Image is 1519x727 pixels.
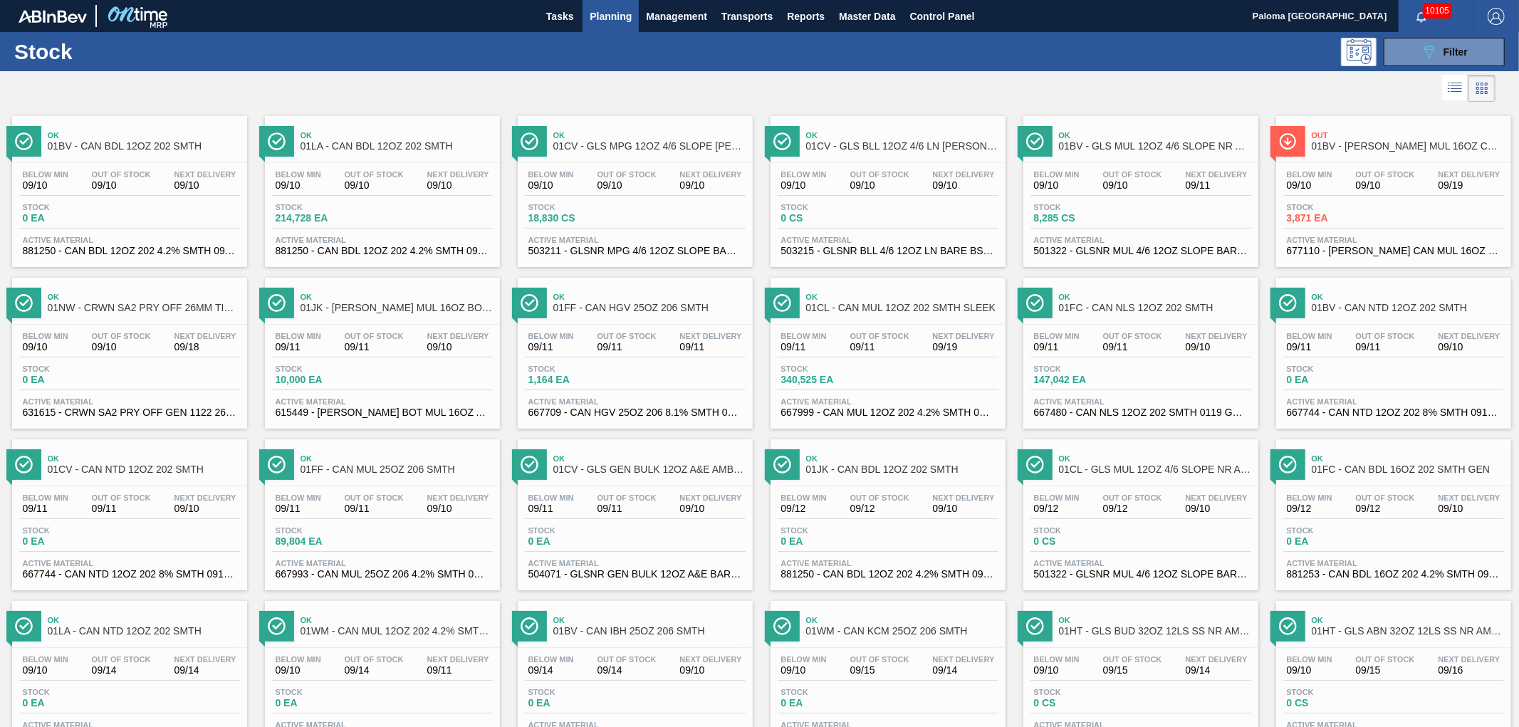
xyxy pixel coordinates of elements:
a: ÍconeOk01NW - CRWN SA2 PRY OFF 26MM TIN PLATE VS. TIN FREEBelow Min09/10Out Of Stock09/10Next Del... [1,267,254,429]
span: Stock [781,526,881,535]
span: 667744 - CAN NTD 12OZ 202 8% SMTH 0919 GEN BEER S [23,569,236,580]
span: 01CV - GLS GEN BULK 12OZ A&E AMBER LS [553,464,746,475]
a: ÍconeOk01CV - GLS MPG 12OZ 4/6 SLOPE [PERSON_NAME] BSKT MICH ULTRA PURE GOLDBelow Min09/10Out Of ... [507,105,760,267]
span: 615449 - CARR BOT MUL 16OZ AL BOT 8/16 AB 0724 BE [276,407,489,418]
a: ÍconeOk01CV - CAN NTD 12OZ 202 SMTHBelow Min09/11Out Of Stock09/11Next Delivery09/10Stock0 EAActi... [1,429,254,590]
span: 0 EA [1287,375,1387,385]
span: Active Material [276,236,489,244]
span: Active Material [781,236,995,244]
span: Out Of Stock [1356,332,1415,340]
img: Ícone [521,294,538,312]
span: 503215 - GLSNR BLL 4/6 12OZ LN BARE BSKT MW 1117 [781,246,995,256]
span: 09/10 [174,503,236,514]
span: Next Delivery [680,493,742,502]
span: 881253 - CAN BDL 16OZ 202 4.2% SMTH 0924 6PACK BE [1287,569,1500,580]
span: 501322 - GLSNR MUL 4/6 12OZ SLOPE BARE BSKT MW 04 [1034,246,1248,256]
span: Ok [1312,293,1504,301]
span: Management [646,8,707,25]
img: Ícone [1279,617,1297,635]
span: Next Delivery [933,170,995,179]
span: Active Material [1034,559,1248,568]
span: 09/10 [528,180,574,191]
span: 09/10 [92,180,151,191]
span: 09/10 [345,180,404,191]
span: Out Of Stock [1103,170,1162,179]
span: Below Min [23,332,68,340]
span: 01HT - GLS BUD 32OZ 12LS SS NR AMBER LS [1059,626,1251,637]
span: Stock [276,203,375,211]
img: Ícone [1026,132,1044,150]
span: Next Delivery [680,170,742,179]
span: 667999 - CAN MUL 12OZ 202 4.2% SMTH 0220 SLEEK BE [781,407,995,418]
span: 01LA - CAN NTD 12OZ 202 SMTH [48,626,240,637]
span: 1,164 EA [528,375,628,385]
button: Filter [1384,38,1505,66]
img: Logout [1488,8,1505,25]
span: Ok [1312,454,1504,463]
span: 09/10 [850,180,909,191]
span: 01NW - CRWN SA2 PRY OFF 26MM TIN PLATE VS. TIN FREE [48,303,240,313]
span: 0 CS [1034,536,1134,547]
span: 09/10 [427,503,489,514]
img: Ícone [15,617,33,635]
span: 504071 - GLSNR GEN BULK 12OZ A&E BARE LS BULK 092 [528,569,742,580]
span: Below Min [781,655,827,664]
span: 09/10 [23,180,68,191]
a: ÍconeOk01CL - GLS MUL 12OZ 4/6 SLOPE NR AMBER BSKTBelow Min09/12Out Of Stock09/12Next Delivery09/... [1013,429,1265,590]
img: Ícone [1279,294,1297,312]
span: Next Delivery [427,655,489,664]
span: Next Delivery [1439,493,1500,502]
span: Ok [48,131,240,140]
span: Next Delivery [174,170,236,179]
img: Ícone [1026,456,1044,474]
span: 09/11 [597,342,657,352]
img: Ícone [521,132,538,150]
span: Transports [721,8,773,25]
span: Below Min [1034,493,1080,502]
span: 09/10 [427,180,489,191]
a: ÍconeOut01BV - [PERSON_NAME] MUL 16OZ CAN CAN PK 8/16 CANBelow Min09/10Out Of Stock09/10Next Deli... [1265,105,1518,267]
span: Ok [806,616,998,624]
a: ÍconeOk01BV - GLS MUL 12OZ 4/6 SLOPE NR AMBER BSKTBelow Min09/10Out Of Stock09/10Next Delivery09/... [1013,105,1265,267]
span: Filter [1444,46,1468,58]
span: Out Of Stock [345,332,404,340]
span: 89,804 EA [276,536,375,547]
span: 09/11 [528,503,574,514]
span: 0 EA [1287,536,1387,547]
img: Ícone [268,132,286,150]
span: Next Delivery [1439,170,1500,179]
span: Ok [806,454,998,463]
span: Below Min [781,170,827,179]
span: Next Delivery [680,332,742,340]
span: 09/11 [781,342,827,352]
span: 09/11 [528,342,574,352]
span: 340,525 EA [781,375,881,385]
span: Ok [301,616,493,624]
span: Below Min [528,332,574,340]
img: Ícone [773,132,791,150]
img: Ícone [521,456,538,474]
span: Below Min [528,493,574,502]
span: Ok [1059,616,1251,624]
img: Ícone [1279,132,1297,150]
span: 09/11 [1103,342,1162,352]
span: 10,000 EA [276,375,375,385]
span: Stock [1034,203,1134,211]
span: Stock [1034,365,1134,373]
span: Out Of Stock [597,332,657,340]
span: Below Min [781,493,827,502]
span: 09/10 [427,342,489,352]
span: Next Delivery [174,493,236,502]
span: Out Of Stock [92,170,151,179]
a: ÍconeOk01FF - CAN MUL 25OZ 206 SMTHBelow Min09/11Out Of Stock09/11Next Delivery09/10Stock89,804 E... [254,429,507,590]
span: Ok [806,131,998,140]
span: Below Min [1034,332,1080,340]
span: 09/12 [1356,503,1415,514]
span: Out Of Stock [92,493,151,502]
span: 881250 - CAN BDL 12OZ 202 4.2% SMTH 0924 6PACK 06 [276,246,489,256]
span: 01JK - CAN BDL 12OZ 202 SMTH [806,464,998,475]
span: Out [1312,131,1504,140]
span: Ok [48,616,240,624]
span: Stock [1287,365,1387,373]
span: 09/10 [1186,503,1248,514]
